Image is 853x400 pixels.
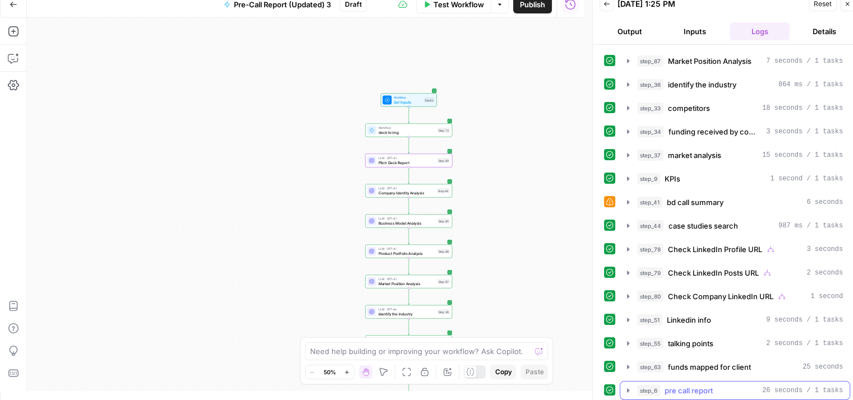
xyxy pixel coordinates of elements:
span: step_36 [637,79,663,90]
span: step_80 [637,291,663,302]
span: step_9 [637,173,660,184]
button: Paste [520,365,548,379]
span: Product Portfolio Analysis [379,250,435,256]
button: 987 ms / 1 tasks [620,217,850,235]
div: Inputs [424,97,435,103]
button: 864 ms / 1 tasks [620,76,850,94]
span: Set Inputs [394,99,422,105]
span: Company Identity Analysis [379,190,435,196]
button: 25 seconds [620,358,850,376]
span: step_44 [637,220,664,231]
span: Linkedin info [667,314,711,325]
span: deck to img [379,129,435,135]
span: KPIs [665,173,680,184]
span: step_63 [637,361,663,373]
button: 9 seconds / 1 tasks [620,311,850,329]
g: Edge from step_85 to step_86 [408,227,409,244]
span: 1 second [810,291,843,301]
span: LLM · GPT-4.1 [379,277,435,281]
button: Inputs [665,22,725,40]
span: step_33 [637,103,663,114]
span: Check LinkedIn Posts URL [668,267,759,278]
span: case studies search [668,220,738,231]
span: step_79 [637,267,663,278]
g: Edge from step_86 to step_87 [408,258,409,274]
span: step_51 [637,314,662,325]
span: 18 seconds / 1 tasks [762,103,843,113]
span: 7 seconds / 1 tasks [766,56,843,66]
span: Workflow [394,95,422,100]
div: Step 36 [437,309,450,314]
span: 50% [324,368,336,376]
g: Edge from step_34 to step_37 [408,379,409,395]
button: 3 seconds [620,240,850,258]
span: Workflow [379,125,435,130]
button: 15 seconds / 1 tasks [620,146,850,164]
button: 1 second / 1 tasks [620,170,850,188]
span: Business Model Analysis [379,220,435,226]
span: identify the industry [668,79,736,90]
span: 25 seconds [803,362,843,372]
button: Output [600,22,660,40]
span: Paste [525,367,543,377]
span: talking points [668,338,713,349]
span: 2 seconds [806,268,843,278]
div: WorkflowSet InputsInputs [365,94,452,107]
button: 6 seconds [620,193,850,211]
span: Market Position Analysis [668,55,751,67]
span: competitors [668,103,710,114]
button: 2 seconds [620,264,850,282]
span: 3 seconds / 1 tasks [766,127,843,137]
span: LLM · GPT-4.1 [379,246,435,251]
div: LLM · GPT-4.1Business Model AnalysisStep 85 [365,215,452,228]
span: 6 seconds [806,197,843,207]
g: Edge from step_89 to step_84 [408,167,409,183]
span: LLM · GPT-4.1 [379,156,435,160]
span: 9 seconds / 1 tasks [766,315,843,325]
button: Copy [490,365,516,379]
div: Step 73 [437,128,450,133]
button: 18 seconds / 1 tasks [620,99,850,117]
g: Edge from step_87 to step_36 [408,288,409,304]
div: Workflowdeck to imgStep 73 [365,124,452,137]
span: step_41 [637,197,662,208]
span: LLM · GPT-4o [379,307,435,311]
div: Step 86 [437,249,450,254]
span: Check LinkedIn Profile URL [668,244,762,255]
div: Step 89 [437,158,450,163]
span: 15 seconds / 1 tasks [762,150,843,160]
span: step_37 [637,150,663,161]
div: Step 87 [437,279,450,284]
div: LLM · GPT-4oidentify the industryStep 36 [365,305,452,319]
button: 3 seconds / 1 tasks [620,123,850,141]
span: Market Position Analysis [379,281,435,286]
div: LLM · GPT-4.1Pitch Deck ReportStep 89 [365,154,452,168]
span: identify the industry [379,311,435,317]
span: step_6 [637,385,660,396]
span: LLM · GPT-4.1 [379,216,435,221]
span: step_87 [637,55,663,67]
span: step_34 [637,126,664,137]
g: Edge from step_36 to step_33 [408,318,409,334]
div: LLM · GPT-4.1competitorsStep 33 [365,336,452,349]
span: 3 seconds [806,244,843,254]
span: 987 ms / 1 tasks [778,221,843,231]
span: 2 seconds / 1 tasks [766,338,843,348]
span: step_55 [637,338,663,349]
div: LLM · GPT-4.1Product Portfolio AnalysisStep 86 [365,245,452,258]
button: 2 seconds / 1 tasks [620,334,850,352]
span: market analysis [668,150,721,161]
span: step_78 [637,244,663,255]
div: Step 85 [437,218,450,224]
span: 1 second / 1 tasks [770,174,843,184]
div: LLM · GPT-4.1Company Identity AnalysisStep 84 [365,184,452,198]
g: Edge from step_73 to step_89 [408,137,409,153]
div: Step 84 [437,188,450,193]
g: Edge from start to step_73 [408,106,409,123]
span: 864 ms / 1 tasks [778,80,843,90]
span: Pitch Deck Report [379,160,435,165]
button: 26 seconds / 1 tasks [620,382,850,399]
button: 7 seconds / 1 tasks [620,52,850,70]
span: funds mapped for client [668,361,751,373]
span: pre call report [665,385,713,396]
